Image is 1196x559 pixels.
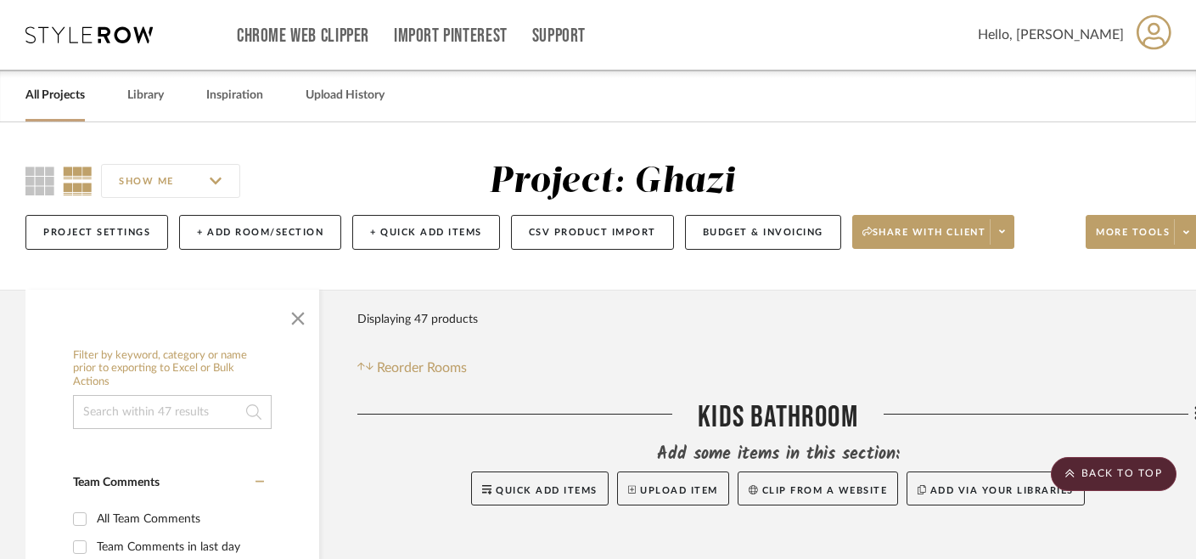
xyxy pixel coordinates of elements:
a: Support [532,29,586,43]
span: Hello, [PERSON_NAME] [978,25,1124,45]
scroll-to-top-button: BACK TO TOP [1051,457,1176,491]
a: Upload History [306,84,385,107]
button: Share with client [852,215,1015,249]
div: All Team Comments [97,505,260,533]
div: Project: Ghazi [489,164,736,200]
button: Clip from a website [738,471,898,505]
input: Search within 47 results [73,395,272,429]
span: Share with client [862,226,986,251]
span: Reorder Rooms [377,358,467,378]
button: CSV Product Import [511,215,674,250]
span: Quick Add Items [496,486,598,495]
button: Reorder Rooms [357,358,467,378]
button: Budget & Invoicing [685,215,841,250]
button: Quick Add Items [471,471,609,505]
button: Upload Item [617,471,729,505]
button: + Quick Add Items [352,215,500,250]
button: Close [281,298,315,332]
a: Import Pinterest [394,29,508,43]
button: Add via your libraries [907,471,1085,505]
a: Library [127,84,164,107]
button: Project Settings [25,215,168,250]
a: Inspiration [206,84,263,107]
a: Chrome Web Clipper [237,29,369,43]
button: + Add Room/Section [179,215,341,250]
div: Displaying 47 products [357,302,478,336]
span: Team Comments [73,477,160,488]
span: More tools [1096,226,1170,251]
a: All Projects [25,84,85,107]
h6: Filter by keyword, category or name prior to exporting to Excel or Bulk Actions [73,349,272,389]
